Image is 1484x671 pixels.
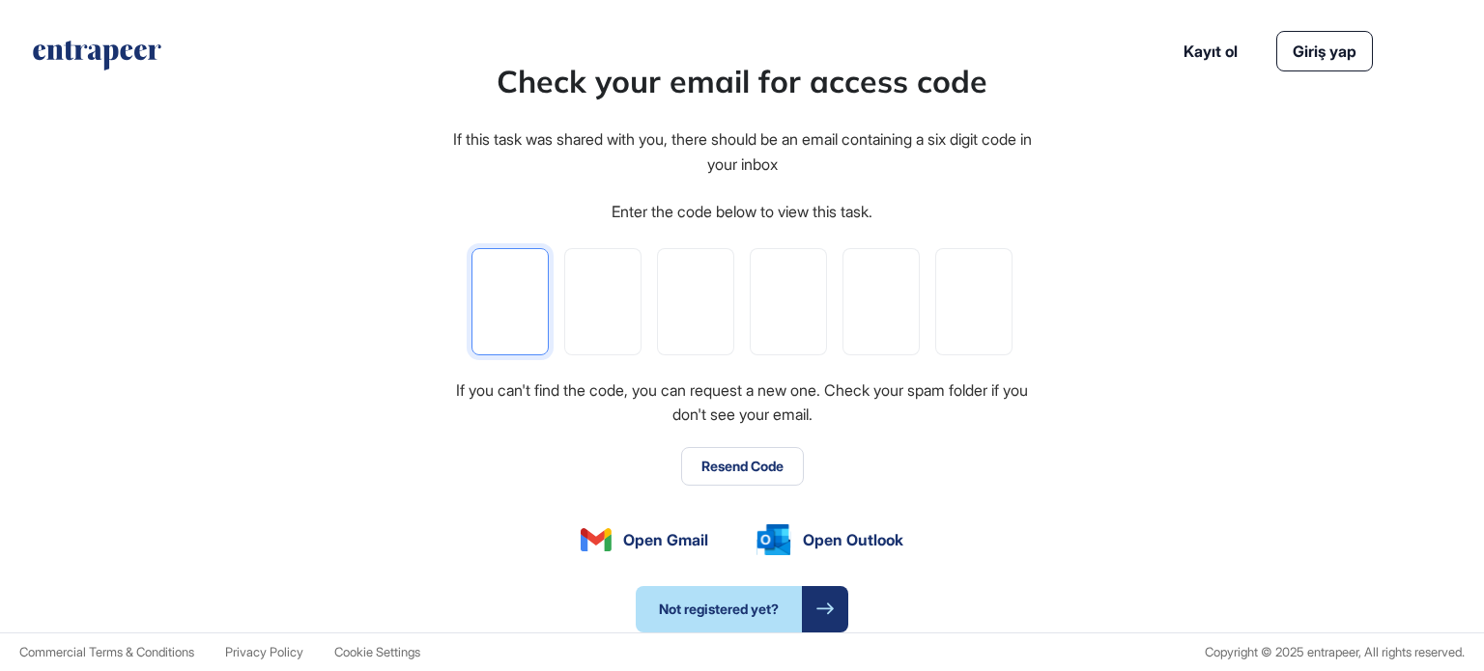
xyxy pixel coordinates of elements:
span: Not registered yet? [636,586,802,632]
div: If you can't find the code, you can request a new one. Check your spam folder if you don't see yo... [450,378,1034,428]
a: Open Outlook [756,524,903,555]
a: Commercial Terms & Conditions [19,645,194,659]
button: Resend Code [681,447,804,486]
a: Privacy Policy [225,645,303,659]
a: Giriş yap [1276,31,1373,71]
div: If this task was shared with you, there should be an email containing a six digit code in your inbox [450,127,1034,177]
a: entrapeer-logo [31,41,163,77]
a: Cookie Settings [334,645,420,659]
a: Open Gmail [581,528,708,551]
a: Kayıt ol [1184,40,1238,63]
span: Open Outlook [803,528,903,551]
div: Enter the code below to view this task. [612,200,872,225]
div: Copyright © 2025 entrapeer, All rights reserved. [1205,645,1465,659]
span: Cookie Settings [334,644,420,659]
span: Open Gmail [623,528,708,551]
a: Not registered yet? [636,586,848,632]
